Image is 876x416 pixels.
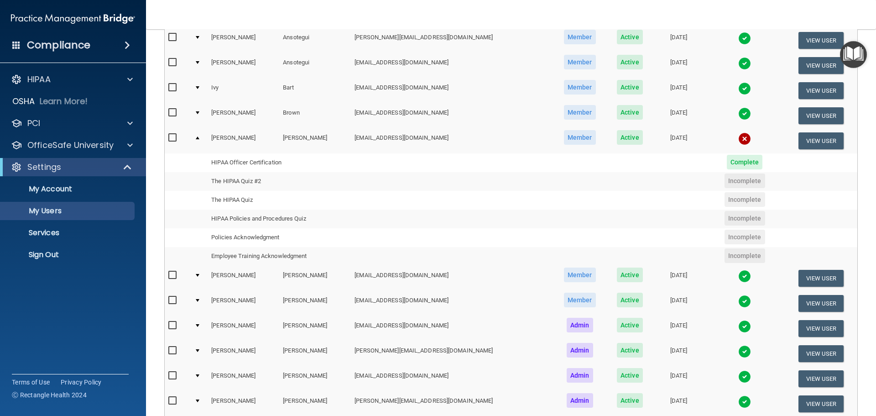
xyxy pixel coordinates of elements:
span: Active [617,293,643,307]
td: [DATE] [653,266,705,291]
span: Member [564,130,596,145]
span: Member [564,55,596,69]
button: View User [798,395,844,412]
td: [PERSON_NAME] [279,316,351,341]
button: View User [798,345,844,362]
td: [PERSON_NAME] [208,291,279,316]
span: Admin [567,368,593,383]
td: The HIPAA Quiz #2 [208,172,351,191]
img: tick.e7d51cea.svg [738,295,751,308]
p: PCI [27,118,40,129]
td: [EMAIL_ADDRESS][DOMAIN_NAME] [351,78,553,103]
td: [DATE] [653,53,705,78]
td: HIPAA Officer Certification [208,153,351,172]
td: [DATE] [653,366,705,391]
td: [PERSON_NAME] [279,291,351,316]
span: Active [617,393,643,408]
img: tick.e7d51cea.svg [738,270,751,283]
button: Open Resource Center [840,41,867,68]
td: [DATE] [653,291,705,316]
td: [DATE] [653,103,705,128]
td: [PERSON_NAME] [208,128,279,153]
td: Ansotegui [279,53,351,78]
span: Admin [567,393,593,408]
button: View User [798,132,844,149]
a: HIPAA [11,74,133,85]
span: Member [564,268,596,282]
img: tick.e7d51cea.svg [738,107,751,120]
td: [PERSON_NAME] [279,266,351,291]
span: Active [617,268,643,282]
p: Sign Out [6,250,130,259]
td: [PERSON_NAME] [208,28,279,53]
td: [PERSON_NAME] [279,341,351,366]
td: [EMAIL_ADDRESS][DOMAIN_NAME] [351,53,553,78]
td: [DATE] [653,78,705,103]
p: OSHA [12,96,35,107]
td: The HIPAA Quiz [208,191,351,210]
p: Settings [27,162,61,173]
td: [DATE] [653,341,705,366]
a: Terms of Use [12,378,50,387]
span: Admin [567,343,593,358]
td: [PERSON_NAME] [279,366,351,391]
span: Complete [727,155,763,169]
p: Services [6,228,130,237]
td: [DATE] [653,28,705,53]
span: Active [617,130,643,145]
span: Member [564,105,596,120]
td: Ansotegui [279,28,351,53]
a: OfficeSafe University [11,140,133,151]
img: PMB logo [11,10,135,28]
span: Active [617,105,643,120]
img: tick.e7d51cea.svg [738,345,751,358]
span: Incomplete [725,192,765,207]
h4: Compliance [27,39,90,52]
td: [PERSON_NAME] [208,341,279,366]
span: Incomplete [725,211,765,226]
td: Employee Training Acknowledgment [208,247,351,266]
td: [PERSON_NAME] [208,266,279,291]
td: [PERSON_NAME] [208,53,279,78]
img: tick.e7d51cea.svg [738,82,751,95]
td: [PERSON_NAME] [279,128,351,153]
span: Active [617,55,643,69]
span: Active [617,30,643,44]
button: View User [798,295,844,312]
button: View User [798,57,844,74]
td: [PERSON_NAME] [208,366,279,391]
td: [EMAIL_ADDRESS][DOMAIN_NAME] [351,366,553,391]
td: Brown [279,103,351,128]
td: HIPAA Policies and Procedures Quiz [208,210,351,228]
span: Incomplete [725,248,765,263]
p: HIPAA [27,74,51,85]
td: [PERSON_NAME][EMAIL_ADDRESS][DOMAIN_NAME] [351,341,553,366]
a: Settings [11,162,132,173]
a: PCI [11,118,133,129]
img: tick.e7d51cea.svg [738,320,751,333]
td: [DATE] [653,316,705,341]
td: [PERSON_NAME] [208,103,279,128]
td: [EMAIL_ADDRESS][DOMAIN_NAME] [351,103,553,128]
span: Member [564,293,596,307]
span: Active [617,318,643,332]
button: View User [798,270,844,287]
p: My Account [6,184,130,194]
button: View User [798,32,844,49]
td: [EMAIL_ADDRESS][DOMAIN_NAME] [351,316,553,341]
img: cross.ca9f0e7f.svg [738,132,751,145]
td: Bart [279,78,351,103]
iframe: Drift Widget Chat Controller [718,351,865,388]
span: Member [564,30,596,44]
span: Active [617,80,643,95]
td: Policies Acknowledgment [208,228,351,247]
td: [EMAIL_ADDRESS][DOMAIN_NAME] [351,291,553,316]
td: [PERSON_NAME][EMAIL_ADDRESS][DOMAIN_NAME] [351,28,553,53]
span: Ⓒ Rectangle Health 2024 [12,390,87,400]
span: Incomplete [725,230,765,244]
button: View User [798,107,844,124]
td: [PERSON_NAME] [208,316,279,341]
a: Privacy Policy [61,378,102,387]
button: View User [798,320,844,337]
td: Ivy [208,78,279,103]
